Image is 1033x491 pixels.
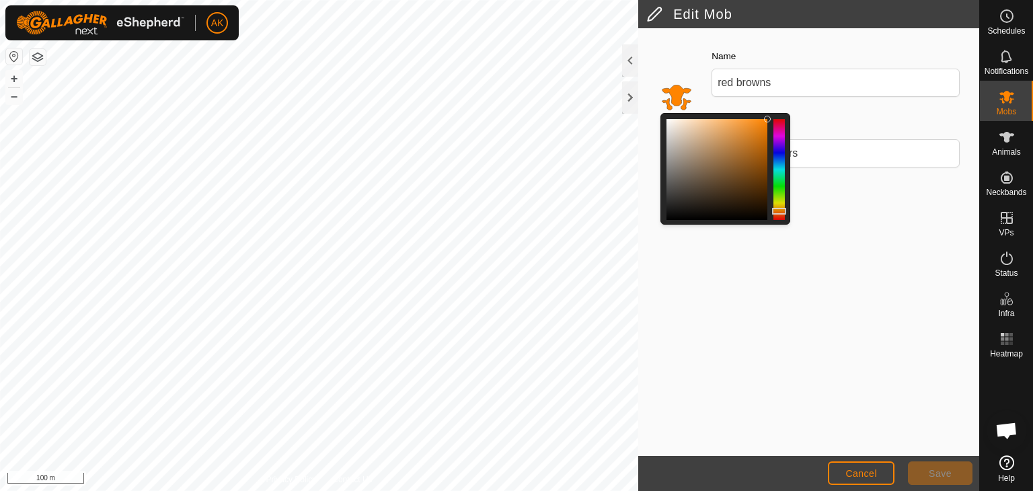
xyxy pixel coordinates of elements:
[990,350,1023,358] span: Heatmap
[987,27,1025,35] span: Schedules
[997,108,1016,116] span: Mobs
[929,468,952,479] span: Save
[266,474,317,486] a: Privacy Policy
[712,50,736,63] label: Name
[998,309,1014,317] span: Infra
[992,148,1021,156] span: Animals
[999,229,1013,237] span: VPs
[908,461,972,485] button: Save
[980,450,1033,488] a: Help
[646,6,979,22] h2: Edit Mob
[828,461,894,485] button: Cancel
[986,188,1026,196] span: Neckbands
[985,67,1028,75] span: Notifications
[211,16,224,30] span: AK
[6,48,22,65] button: Reset Map
[16,11,184,35] img: Gallagher Logo
[845,468,877,479] span: Cancel
[30,49,46,65] button: Map Layers
[998,474,1015,482] span: Help
[6,88,22,104] button: –
[987,410,1027,451] a: Open chat
[332,474,372,486] a: Contact Us
[995,269,1018,277] span: Status
[6,71,22,87] button: +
